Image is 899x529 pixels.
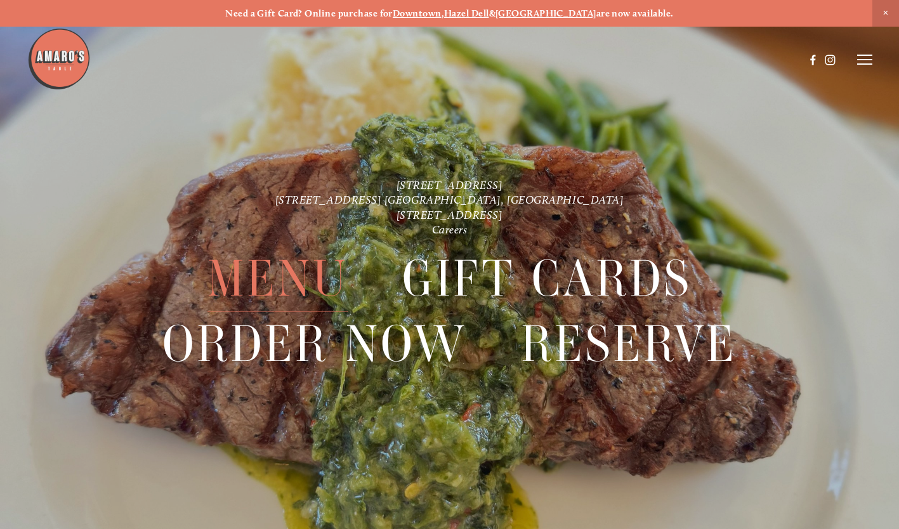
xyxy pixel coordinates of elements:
[397,208,503,221] a: [STREET_ADDRESS]
[275,193,624,207] a: [STREET_ADDRESS] [GEOGRAPHIC_DATA], [GEOGRAPHIC_DATA]
[521,312,737,377] a: Reserve
[225,8,393,19] strong: Need a Gift Card? Online purchase for
[596,8,674,19] strong: are now available.
[495,8,596,19] a: [GEOGRAPHIC_DATA]
[402,246,692,311] a: Gift Cards
[521,312,737,377] span: Reserve
[402,246,692,311] span: Gift Cards
[162,312,467,377] a: Order Now
[207,246,348,311] span: Menu
[393,8,442,19] a: Downtown
[397,178,503,192] a: [STREET_ADDRESS]
[432,223,468,236] a: Careers
[207,246,348,311] a: Menu
[442,8,444,19] strong: ,
[162,312,467,377] span: Order Now
[444,8,489,19] a: Hazel Dell
[489,8,495,19] strong: &
[27,27,91,91] img: Amaro's Table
